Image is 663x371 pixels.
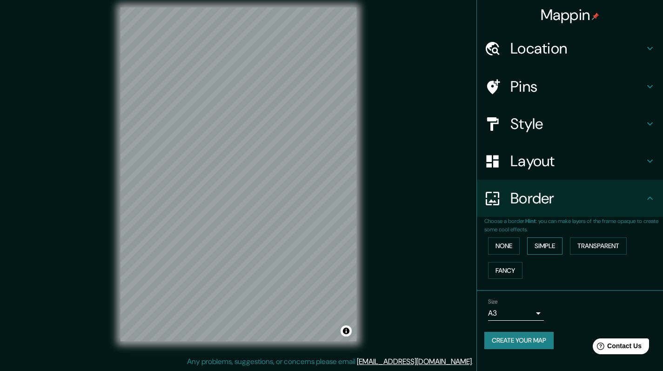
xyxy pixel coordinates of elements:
[510,152,644,170] h4: Layout
[477,68,663,105] div: Pins
[477,105,663,142] div: Style
[580,335,653,361] iframe: Help widget launcher
[187,356,473,367] p: Any problems, suggestions, or concerns please email .
[477,30,663,67] div: Location
[488,306,544,321] div: A3
[510,39,644,58] h4: Location
[488,262,522,279] button: Fancy
[592,13,599,20] img: pin-icon.png
[484,217,663,234] p: Choose a border. : you can make layers of the frame opaque to create some cool effects.
[477,142,663,180] div: Layout
[541,6,600,24] h4: Mappin
[341,325,352,337] button: Toggle attribution
[488,237,520,255] button: None
[121,7,356,341] canvas: Map
[527,237,563,255] button: Simple
[488,298,498,306] label: Size
[484,332,554,349] button: Create your map
[510,77,644,96] h4: Pins
[510,115,644,133] h4: Style
[475,356,476,367] div: .
[525,217,536,225] b: Hint
[473,356,475,367] div: .
[357,357,472,366] a: [EMAIL_ADDRESS][DOMAIN_NAME]
[477,180,663,217] div: Border
[510,189,644,208] h4: Border
[570,237,627,255] button: Transparent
